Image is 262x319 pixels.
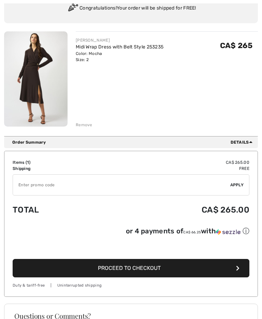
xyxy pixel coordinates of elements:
div: or 4 payments of with [126,227,249,236]
span: CA$ 265 [220,41,252,50]
span: Proceed to Checkout [98,265,161,271]
div: [PERSON_NAME] [76,37,163,43]
div: or 4 payments ofCA$ 66.25withSezzle Click to learn more about Sezzle [13,227,249,238]
span: 1 [27,160,29,165]
input: Promo code [13,175,230,195]
img: Sezzle [216,229,241,235]
span: Apply [230,182,244,188]
div: Remove [76,122,92,128]
span: Details [231,139,255,145]
td: CA$ 265.00 [97,198,249,221]
a: Midi Wrap Dress with Belt Style 253235 [76,44,163,50]
div: Order Summary [12,139,255,145]
div: Color: Mocha Size: 2 [76,50,163,63]
td: Total [13,198,97,221]
td: Shipping [13,165,97,172]
button: Proceed to Checkout [13,259,249,277]
img: Congratulation2.svg [66,1,79,15]
iframe: PayPal-paypal [13,238,249,257]
td: CA$ 265.00 [97,159,249,165]
td: Free [97,165,249,172]
img: Midi Wrap Dress with Belt Style 253235 [4,31,68,127]
td: Items ( ) [13,159,97,165]
span: CA$ 66.25 [183,230,201,234]
div: Congratulations! Your order will be shipped for FREE! [12,1,250,15]
div: Duty & tariff-free | Uninterrupted shipping [13,283,249,289]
